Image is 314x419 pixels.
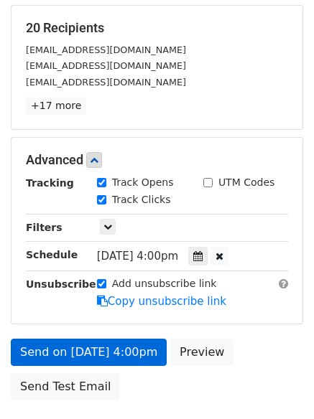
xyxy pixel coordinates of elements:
strong: Filters [26,222,63,233]
small: [EMAIL_ADDRESS][DOMAIN_NAME] [26,77,186,88]
a: Send Test Email [11,373,120,400]
label: Track Opens [112,175,174,190]
strong: Schedule [26,249,78,260]
small: [EMAIL_ADDRESS][DOMAIN_NAME] [26,60,186,71]
strong: Unsubscribe [26,278,96,290]
a: Preview [170,339,234,366]
h5: 20 Recipients [26,20,288,36]
iframe: Chat Widget [242,350,314,419]
small: [EMAIL_ADDRESS][DOMAIN_NAME] [26,44,186,55]
label: Track Clicks [112,192,171,207]
h5: Advanced [26,152,288,168]
a: +17 more [26,97,86,115]
span: [DATE] 4:00pm [97,250,178,263]
a: Send on [DATE] 4:00pm [11,339,167,366]
label: UTM Codes [218,175,274,190]
a: Copy unsubscribe link [97,295,226,308]
label: Add unsubscribe link [112,276,217,291]
strong: Tracking [26,177,74,189]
